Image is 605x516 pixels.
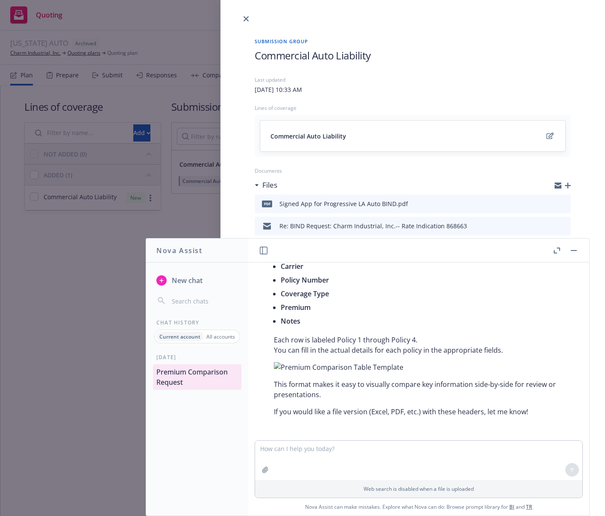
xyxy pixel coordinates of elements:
img: Premium Comparison Table Template [274,362,570,372]
h3: Files [262,180,277,191]
span: Notes [281,316,300,326]
span: Premium [281,303,311,312]
p: Current account [159,333,200,340]
p: Each row is labeled Policy 1 through Policy 4. You can fill in the actual details for each policy... [274,335,570,355]
span: Commercial Auto Liability [255,48,371,62]
button: preview file [560,221,567,231]
div: Last updated [255,76,571,83]
button: preview file [560,199,567,209]
div: [DATE] [146,354,248,361]
div: Signed App for Progressive LA Auto BIND.pdf [279,199,408,208]
span: Nova Assist can make mistakes. Explore what Nova can do: Browse prompt library for and [305,498,532,516]
input: Search chats [170,295,238,307]
h1: Nova Assist [156,245,203,256]
span: New chat [170,275,203,286]
p: Web search is disabled when a file is uploaded [260,485,577,492]
a: BI [509,503,514,510]
p: This format makes it easy to visually compare key information side-by-side for review or presenta... [274,379,570,400]
button: download file [546,221,553,231]
p: If you would like a file version (Excel, PDF, etc.) with these headers, let me know! [274,407,570,417]
a: TR [526,503,532,510]
p: All accounts [206,333,235,340]
button: Premium Comparison Request [153,364,241,390]
span: Commercial Auto Liability [270,132,346,141]
span: Submission group [255,38,571,45]
div: Chat History [146,319,248,326]
div: Documents [255,167,571,174]
button: New chat [153,273,241,288]
div: Files [255,180,277,191]
span: Carrier [281,262,303,271]
div: [DATE] 10:33 AM [255,85,302,94]
span: pdf [262,201,272,207]
div: Re: BIND Request: Charm Industrial, Inc.-- Rate Indication 868663 [279,221,467,230]
button: download file [546,199,553,209]
a: close [241,14,251,24]
span: Policy Number [281,275,329,285]
span: Coverage Type [281,289,329,298]
div: Lines of coverage [255,104,571,112]
a: edit [545,131,555,141]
